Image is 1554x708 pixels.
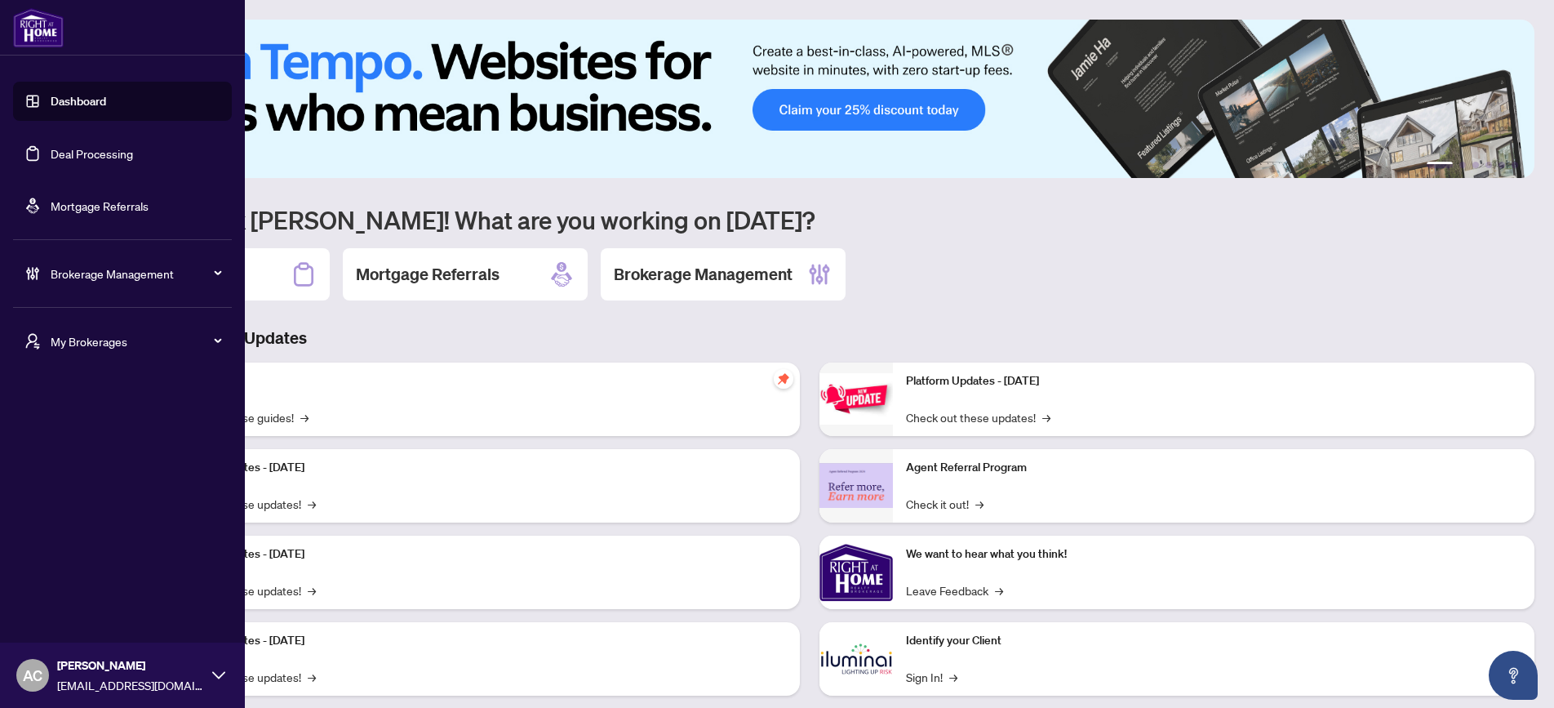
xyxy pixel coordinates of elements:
[906,668,957,686] a: Sign In!→
[51,146,133,161] a: Deal Processing
[23,664,42,687] span: AC
[949,668,957,686] span: →
[819,622,893,696] img: Identify your Client
[308,668,316,686] span: →
[85,204,1534,235] h1: Welcome back [PERSON_NAME]! What are you working on [DATE]?
[171,372,787,390] p: Self-Help
[171,632,787,650] p: Platform Updates - [DATE]
[906,581,1003,599] a: Leave Feedback→
[171,459,787,477] p: Platform Updates - [DATE]
[24,333,41,350] span: user-switch
[1512,162,1518,168] button: 6
[171,545,787,563] p: Platform Updates - [DATE]
[57,657,204,675] span: [PERSON_NAME]
[819,463,893,508] img: Agent Referral Program
[906,459,1521,477] p: Agent Referral Program
[308,581,316,599] span: →
[1427,162,1453,168] button: 1
[906,495,983,513] a: Check it out!→
[57,676,204,694] span: [EMAIL_ADDRESS][DOMAIN_NAME]
[1485,162,1492,168] button: 4
[308,495,316,513] span: →
[300,408,309,426] span: →
[906,632,1521,650] p: Identify your Client
[51,198,149,213] a: Mortgage Referrals
[906,372,1521,390] p: Platform Updates - [DATE]
[1042,408,1050,426] span: →
[614,263,793,286] h2: Brokerage Management
[51,94,106,109] a: Dashboard
[819,373,893,425] img: Platform Updates - June 23, 2025
[906,408,1050,426] a: Check out these updates!→
[819,536,893,609] img: We want to hear what you think!
[51,265,220,283] span: Brokerage Management
[995,581,1003,599] span: →
[85,327,1534,350] h3: Brokerage & Industry Updates
[774,369,793,389] span: pushpin
[1498,162,1505,168] button: 5
[356,263,499,286] h2: Mortgage Referrals
[1489,651,1538,700] button: Open asap
[85,20,1534,178] img: Slide 0
[906,545,1521,563] p: We want to hear what you think!
[51,332,220,350] span: My Brokerages
[1472,162,1479,168] button: 3
[975,495,983,513] span: →
[1459,162,1466,168] button: 2
[13,8,64,47] img: logo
